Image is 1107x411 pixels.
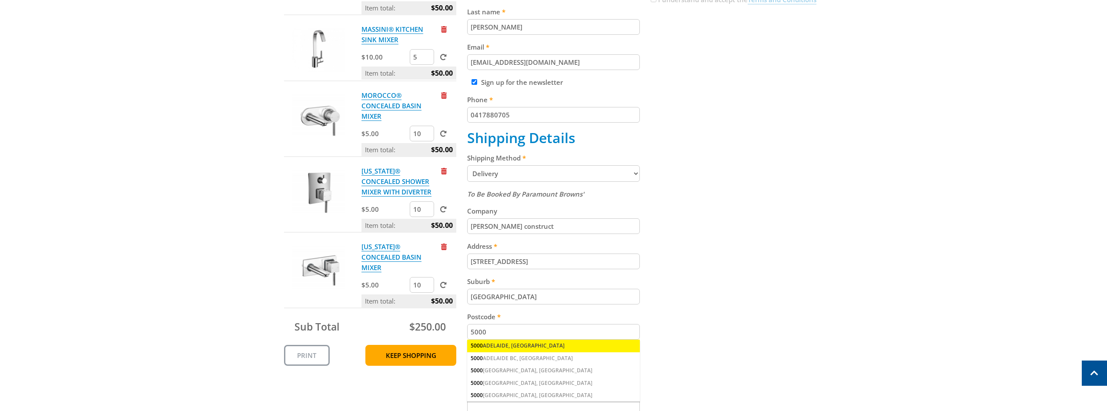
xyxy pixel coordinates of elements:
a: Remove from cart [441,25,447,33]
h2: Shipping Details [467,130,640,146]
span: $50.00 [431,143,453,156]
input: Please enter your postcode. [467,324,640,340]
p: Item total: [361,67,456,80]
span: 5000 [471,354,483,362]
div: [GEOGRAPHIC_DATA], [GEOGRAPHIC_DATA] [467,377,640,389]
p: Item total: [361,294,456,307]
a: Print [284,345,330,366]
p: $5.00 [361,128,408,139]
label: Shipping Method [467,153,640,163]
p: Item total: [361,1,456,14]
span: 5000 [471,367,483,374]
div: [GEOGRAPHIC_DATA], [GEOGRAPHIC_DATA] [467,364,640,377]
input: Please enter your last name. [467,19,640,35]
img: MASSINI® KITCHEN SINK MIXER [292,24,344,76]
input: Please enter your telephone number. [467,107,640,123]
label: Phone [467,94,640,105]
p: Item total: [361,219,456,232]
p: $10.00 [361,52,408,62]
em: To Be Booked By Paramount Browns' [467,190,584,198]
span: $50.00 [431,1,453,14]
label: Sign up for the newsletter [481,78,563,87]
a: Remove from cart [441,242,447,251]
label: Suburb [467,276,640,287]
label: Postcode [467,311,640,322]
span: $50.00 [431,67,453,80]
label: Last name [467,7,640,17]
a: Remove from cart [441,91,447,100]
a: [US_STATE]® CONCEALED SHOWER MIXER WITH DIVERTER [361,167,431,197]
img: MONTANA® CONCEALED BASIN MIXER [292,241,344,294]
a: MASSINI® KITCHEN SINK MIXER [361,25,423,44]
p: Item total: [361,143,456,156]
label: Address [467,241,640,251]
input: Please enter your address. [467,254,640,269]
p: $5.00 [361,280,408,290]
input: Please enter your email address. [467,54,640,70]
a: Keep Shopping [365,345,456,366]
span: Sub Total [294,320,339,334]
a: MOROCCO® CONCEALED BASIN MIXER [361,91,421,121]
a: Remove from cart [441,167,447,175]
span: $50.00 [431,294,453,307]
span: $250.00 [409,320,446,334]
div: ADELAIDE, [GEOGRAPHIC_DATA] [467,340,640,352]
span: 5000 [471,342,483,349]
span: 5000 [471,379,483,387]
label: Email [467,42,640,52]
p: $5.00 [361,204,408,214]
a: [US_STATE]® CONCEALED BASIN MIXER [361,242,421,272]
label: Company [467,206,640,216]
select: Please select a shipping method. [467,165,640,182]
input: Please enter your suburb. [467,289,640,304]
span: $50.00 [431,219,453,232]
img: MONTANA® CONCEALED SHOWER MIXER WITH DIVERTER [292,166,344,218]
div: [GEOGRAPHIC_DATA], [GEOGRAPHIC_DATA] [467,389,640,401]
span: 5000 [471,391,483,399]
div: ADELAIDE BC, [GEOGRAPHIC_DATA] [467,352,640,364]
img: MOROCCO® CONCEALED BASIN MIXER [292,90,344,142]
